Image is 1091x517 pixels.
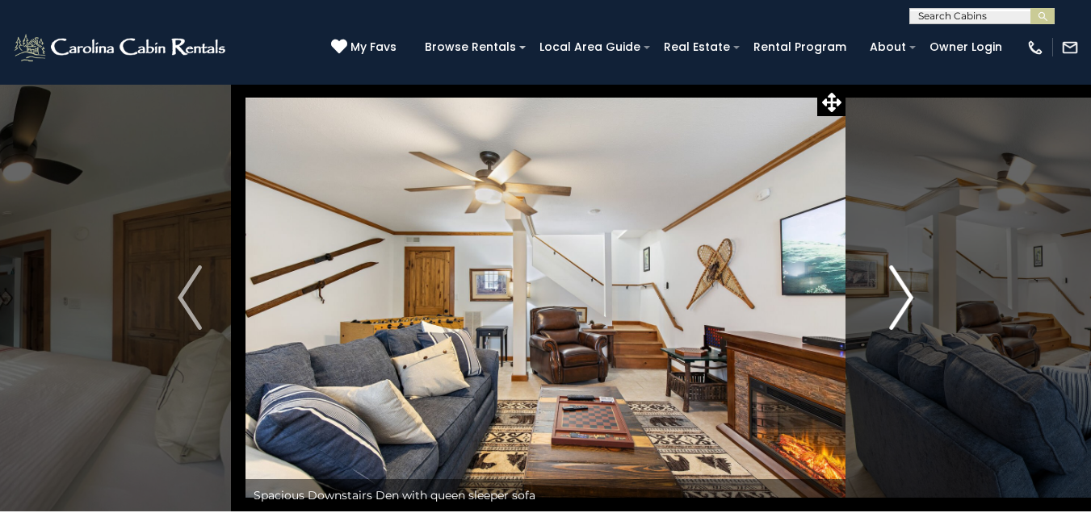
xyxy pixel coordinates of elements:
[12,31,230,64] img: White-1-2.png
[921,35,1010,60] a: Owner Login
[350,39,397,56] span: My Favs
[745,35,854,60] a: Rental Program
[531,35,648,60] a: Local Area Guide
[417,35,524,60] a: Browse Rentals
[245,479,846,511] div: Spacious Downstairs Den with queen sleeper sofa
[862,35,914,60] a: About
[331,39,401,56] a: My Favs
[656,35,738,60] a: Real Estate
[134,84,245,511] button: Previous
[889,265,913,330] img: arrow
[846,84,957,511] button: Next
[178,265,202,330] img: arrow
[1026,39,1044,56] img: phone-regular-white.png
[1061,39,1079,56] img: mail-regular-white.png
